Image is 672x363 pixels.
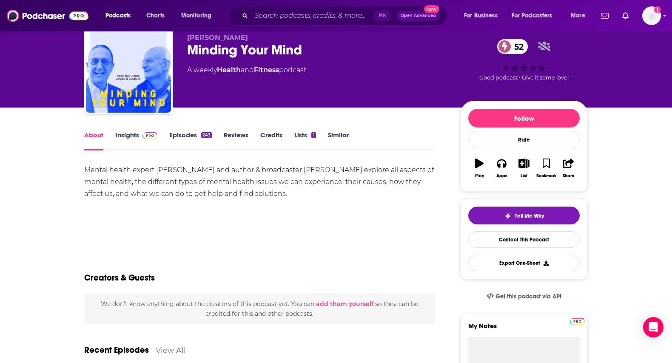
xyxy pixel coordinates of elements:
[468,153,490,184] button: Play
[570,318,585,325] img: Podchaser Pro
[201,132,212,138] div: 243
[217,66,241,74] a: Health
[495,293,561,300] span: Get this podcast via API
[506,9,565,23] button: open menu
[260,131,282,150] a: Credits
[156,346,186,354] a: View All
[84,164,435,200] div: Mental health expert [PERSON_NAME] and author & broadcaster [PERSON_NAME] explore all aspects of ...
[468,207,580,224] button: tell me why sparkleTell Me Why
[146,10,165,22] span: Charts
[642,6,661,25] button: Show profile menu
[84,272,155,283] h2: Creators & Guests
[115,131,157,150] a: InsightsPodchaser Pro
[513,153,535,184] button: List
[464,10,498,22] span: For Business
[316,301,373,307] button: add them yourself
[86,28,171,113] img: Minding Your Mind
[468,131,580,148] div: Rate
[84,131,103,150] a: About
[642,6,661,25] img: User Profile
[598,9,612,23] a: Show notifications dropdown
[571,10,585,22] span: More
[181,10,211,22] span: Monitoring
[241,66,254,74] span: and
[254,66,279,74] a: Fitness
[642,6,661,25] span: Logged in as LornaG
[468,231,580,248] a: Contact This Podcast
[401,14,436,18] span: Open Advanced
[515,213,544,219] span: Tell Me Why
[468,322,580,337] label: My Notes
[294,131,316,150] a: Lists1
[565,9,596,23] button: open menu
[175,9,222,23] button: open menu
[236,6,455,26] div: Search podcasts, credits, & more...
[570,317,585,325] a: Pro website
[142,132,157,139] img: Podchaser Pro
[654,6,661,13] svg: Add a profile image
[619,9,632,23] a: Show notifications dropdown
[521,173,527,179] div: List
[558,153,580,184] button: Share
[311,132,316,138] div: 1
[251,9,374,23] input: Search podcasts, credits, & more...
[468,109,580,128] button: Follow
[490,153,513,184] button: Apps
[460,34,588,86] div: 52Good podcast? Give it some love!
[105,10,131,22] span: Podcasts
[497,39,528,54] a: 52
[468,255,580,271] button: Export One-Sheet
[328,131,349,150] a: Similar
[458,9,508,23] button: open menu
[480,286,568,307] a: Get this podcast via API
[187,65,306,75] div: A weekly podcast
[504,213,511,219] img: tell me why sparkle
[84,345,149,355] a: Recent Episodes
[141,9,170,23] a: Charts
[506,39,528,54] span: 52
[479,74,569,81] span: Good podcast? Give it some love!
[169,131,212,150] a: Episodes243
[424,5,439,13] span: New
[536,173,556,179] div: Bookmark
[397,11,440,21] button: Open AdvancedNew
[643,317,663,337] div: Open Intercom Messenger
[374,10,390,21] span: ⌘ K
[563,173,574,179] div: Share
[535,153,557,184] button: Bookmark
[475,173,484,179] div: Play
[496,173,507,179] div: Apps
[512,10,552,22] span: For Podcasters
[101,300,418,317] span: We don't know anything about the creators of this podcast yet . You can so they can be credited f...
[224,131,248,150] a: Reviews
[7,8,88,24] img: Podchaser - Follow, Share and Rate Podcasts
[187,34,248,42] span: [PERSON_NAME]
[100,9,142,23] button: open menu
